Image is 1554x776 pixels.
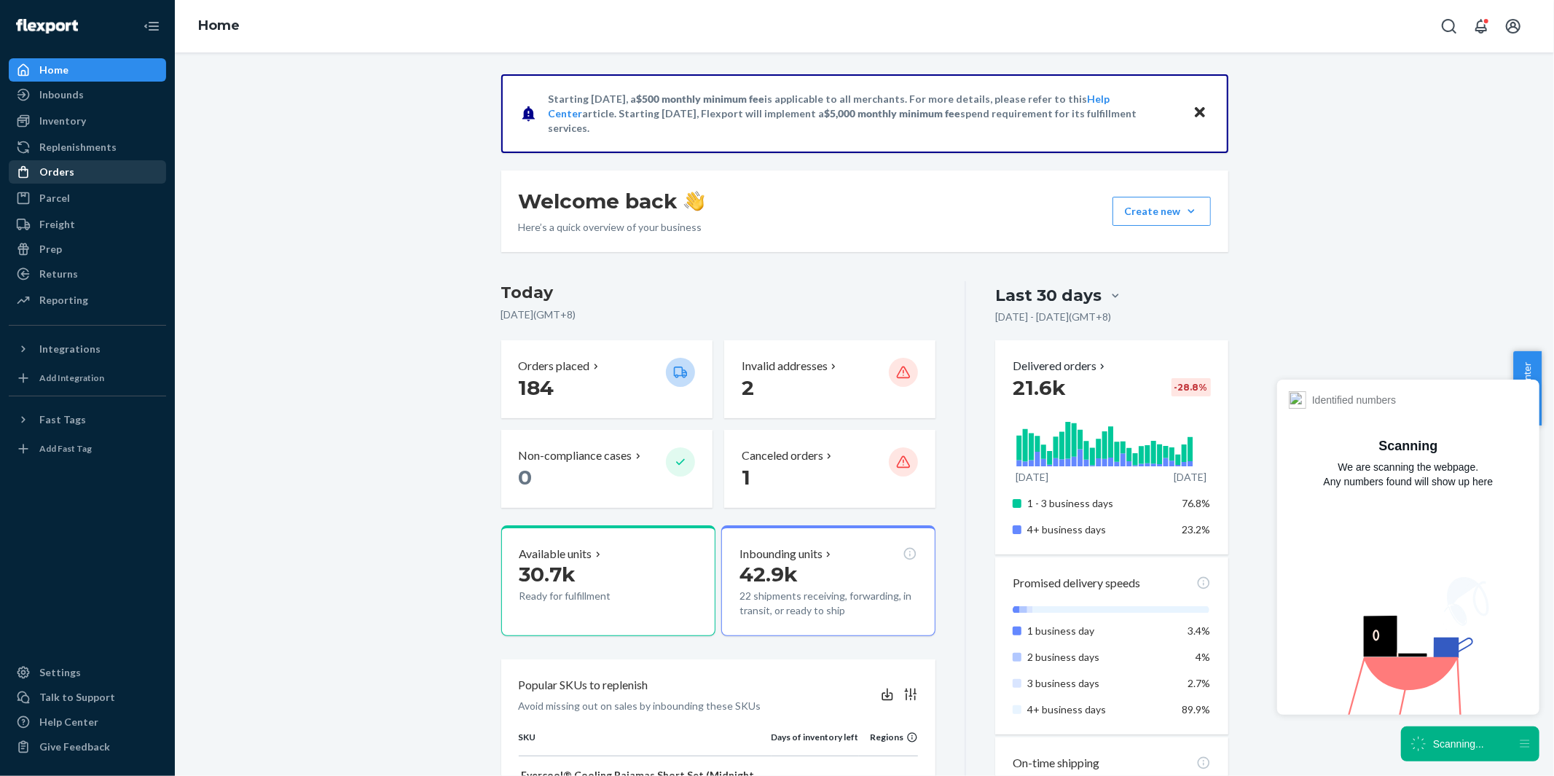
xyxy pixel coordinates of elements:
[1174,470,1206,485] p: [DATE]
[39,740,110,754] div: Give Feedback
[739,589,917,618] p: 22 shipments receiving, forwarding, in transit, or ready to ship
[39,140,117,154] div: Replenishments
[519,465,533,490] span: 0
[137,12,166,41] button: Close Navigation
[9,213,166,236] a: Freight
[1027,624,1171,638] p: 1 business day
[198,17,240,34] a: Home
[1027,522,1171,537] p: 4+ business days
[39,293,88,307] div: Reporting
[9,710,166,734] a: Help Center
[9,408,166,431] button: Fast Tags
[519,358,590,375] p: Orders placed
[742,465,750,490] span: 1
[39,342,101,356] div: Integrations
[995,310,1111,324] p: [DATE] - [DATE] ( GMT+8 )
[501,281,936,305] h3: Today
[1513,351,1542,426] button: Help Center
[501,307,936,322] p: [DATE] ( GMT+8 )
[1112,197,1211,226] button: Create new
[9,437,166,460] a: Add Fast Tag
[1435,12,1464,41] button: Open Search Box
[995,284,1102,307] div: Last 30 days
[1188,677,1211,689] span: 2.7%
[772,731,859,756] th: Days of inventory left
[859,731,919,743] div: Regions
[1016,470,1048,485] p: [DATE]
[39,191,70,205] div: Parcel
[519,731,772,756] th: SKU
[519,220,705,235] p: Here’s a quick overview of your business
[1027,676,1171,691] p: 3 business days
[519,589,654,603] p: Ready for fulfillment
[637,93,765,105] span: $500 monthly minimum fee
[9,262,166,286] a: Returns
[39,114,86,128] div: Inventory
[1013,755,1099,772] p: On-time shipping
[9,661,166,684] a: Settings
[9,109,166,133] a: Inventory
[1467,12,1496,41] button: Open notifications
[9,83,166,106] a: Inbounds
[684,191,705,211] img: hand-wave emoji
[1013,575,1140,592] p: Promised delivery speeds
[9,238,166,261] a: Prep
[519,562,576,587] span: 30.7k
[1499,12,1528,41] button: Open account menu
[1027,496,1171,511] p: 1 - 3 business days
[9,735,166,759] button: Give Feedback
[9,160,166,184] a: Orders
[9,337,166,361] button: Integrations
[39,87,84,102] div: Inbounds
[1188,624,1211,637] span: 3.4%
[742,358,828,375] p: Invalid addresses
[1196,651,1211,663] span: 4%
[16,19,78,34] img: Flexport logo
[9,58,166,82] a: Home
[739,546,823,563] p: Inbounding units
[519,188,705,214] h1: Welcome back
[549,92,1179,136] p: Starting [DATE], a is applicable to all merchants. For more details, please refer to this article...
[39,412,86,427] div: Fast Tags
[1013,358,1108,375] button: Delivered orders
[39,690,115,705] div: Talk to Support
[39,267,78,281] div: Returns
[519,447,632,464] p: Non-compliance cases
[39,372,104,384] div: Add Integration
[39,715,98,729] div: Help Center
[501,525,715,636] button: Available units30.7kReady for fulfillment
[1013,375,1066,400] span: 21.6k
[739,562,798,587] span: 42.9k
[1182,523,1211,536] span: 23.2%
[9,686,166,709] a: Talk to Support
[501,430,713,508] button: Non-compliance cases 0
[39,665,81,680] div: Settings
[519,677,648,694] p: Popular SKUs to replenish
[1182,703,1211,716] span: 89.9%
[1027,650,1171,665] p: 2 business days
[825,107,961,119] span: $5,000 monthly minimum fee
[9,187,166,210] a: Parcel
[742,447,823,464] p: Canceled orders
[519,699,761,713] p: Avoid missing out on sales by inbounding these SKUs
[39,165,74,179] div: Orders
[519,546,592,563] p: Available units
[9,289,166,312] a: Reporting
[1027,702,1171,717] p: 4+ business days
[501,340,713,418] button: Orders placed 184
[9,136,166,159] a: Replenishments
[724,340,935,418] button: Invalid addresses 2
[39,442,92,455] div: Add Fast Tag
[187,5,251,47] ol: breadcrumbs
[721,525,935,636] button: Inbounding units42.9k22 shipments receiving, forwarding, in transit, or ready to ship
[39,242,62,256] div: Prep
[519,375,554,400] span: 184
[39,217,75,232] div: Freight
[742,375,754,400] span: 2
[1190,103,1209,124] button: Close
[1182,497,1211,509] span: 76.8%
[1172,378,1211,396] div: -28.8 %
[9,367,166,390] a: Add Integration
[724,430,935,508] button: Canceled orders 1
